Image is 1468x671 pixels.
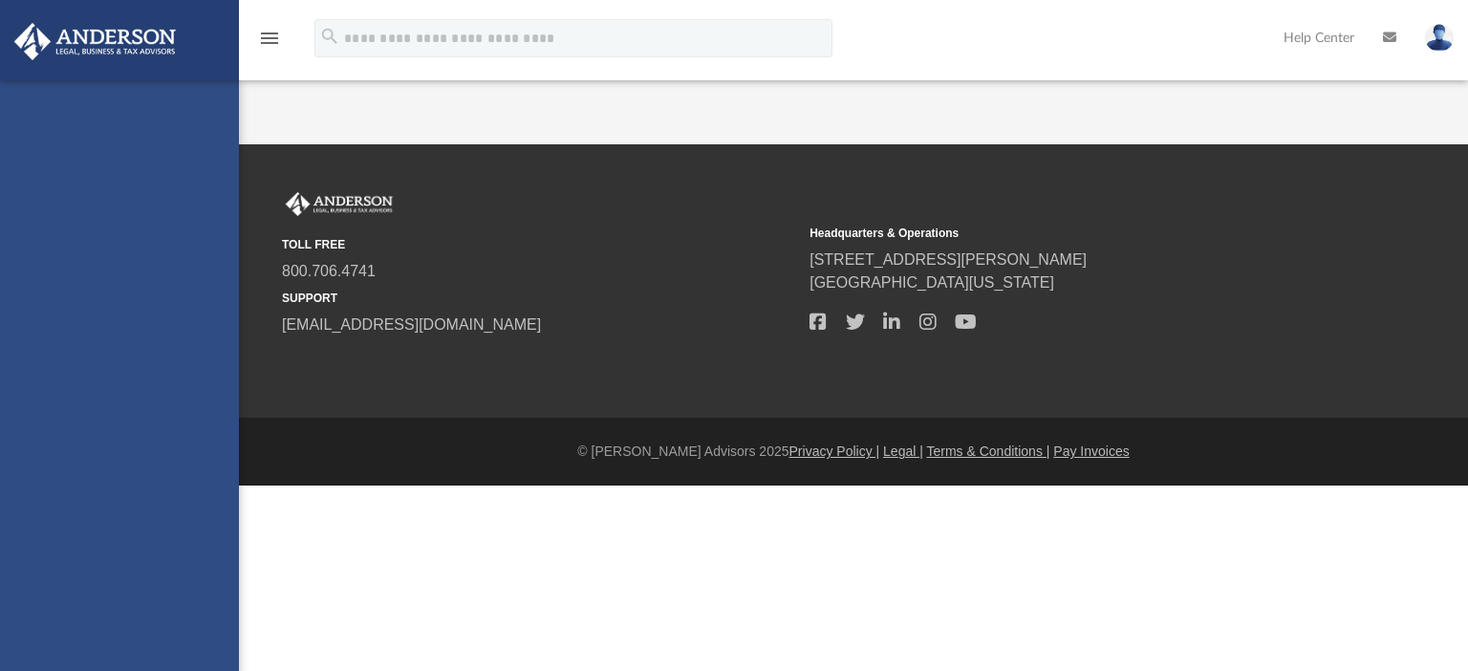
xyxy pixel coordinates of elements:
a: menu [258,36,281,50]
a: Terms & Conditions | [927,444,1050,459]
img: User Pic [1425,24,1454,52]
small: SUPPORT [282,290,796,307]
a: [STREET_ADDRESS][PERSON_NAME] [810,251,1087,268]
a: Privacy Policy | [789,444,880,459]
div: © [PERSON_NAME] Advisors 2025 [239,442,1468,462]
small: Headquarters & Operations [810,225,1324,242]
i: search [319,26,340,47]
a: Legal | [883,444,923,459]
a: [EMAIL_ADDRESS][DOMAIN_NAME] [282,316,541,333]
a: [GEOGRAPHIC_DATA][US_STATE] [810,274,1054,291]
small: TOLL FREE [282,236,796,253]
a: Pay Invoices [1053,444,1129,459]
a: 800.706.4741 [282,263,376,279]
img: Anderson Advisors Platinum Portal [282,192,397,217]
img: Anderson Advisors Platinum Portal [9,23,182,60]
i: menu [258,27,281,50]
